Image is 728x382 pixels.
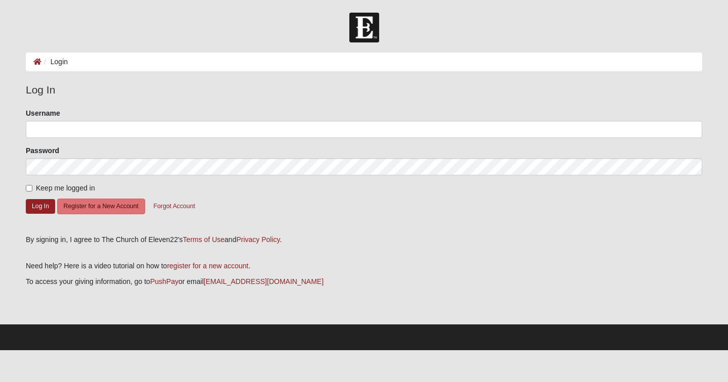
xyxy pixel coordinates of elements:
button: Log In [26,199,55,214]
input: Keep me logged in [26,185,32,192]
label: Password [26,146,59,156]
p: Need help? Here is a video tutorial on how to . [26,261,702,271]
div: By signing in, I agree to The Church of Eleven22's and . [26,234,702,245]
span: Keep me logged in [36,184,95,192]
a: [EMAIL_ADDRESS][DOMAIN_NAME] [204,277,324,285]
button: Register for a New Account [57,199,145,214]
li: Login [41,57,68,67]
button: Forgot Account [147,199,202,214]
label: Username [26,108,60,118]
a: Terms of Use [183,235,224,244]
a: register for a new account [167,262,248,270]
a: Privacy Policy [236,235,280,244]
a: PushPay [150,277,178,285]
legend: Log In [26,82,702,98]
img: Church of Eleven22 Logo [349,13,379,42]
p: To access your giving information, go to or email [26,276,702,287]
